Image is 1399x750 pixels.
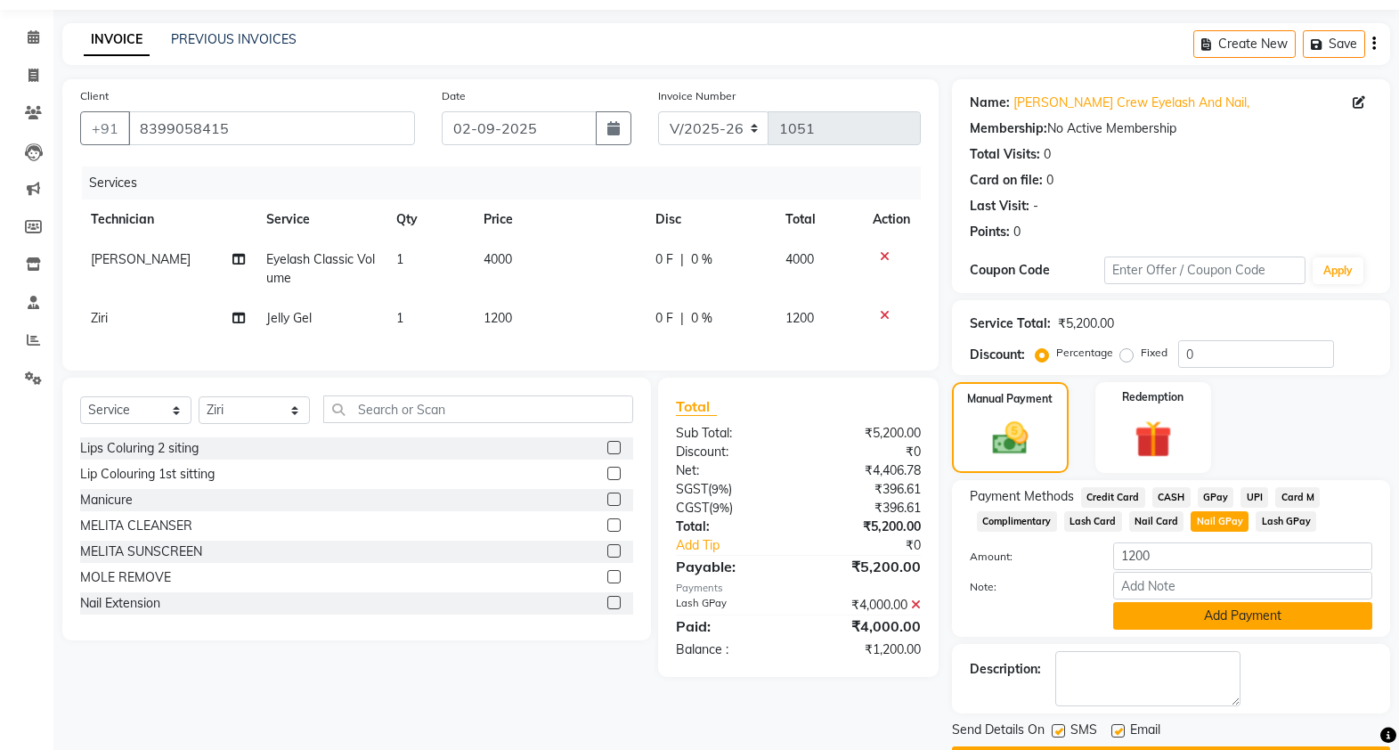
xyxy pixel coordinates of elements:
span: 9% [712,501,729,515]
th: Qty [386,200,473,240]
label: Amount: [956,549,1100,565]
span: 1200 [785,310,814,326]
div: MELITA CLEANSER [80,517,192,535]
div: Payments [676,581,921,596]
span: 1 [396,251,403,267]
div: Paid: [663,615,799,637]
span: SMS [1070,721,1097,743]
div: Discount: [663,443,799,461]
div: Last Visit: [970,197,1029,216]
input: Amount [1113,542,1372,570]
span: Credit Card [1081,487,1145,508]
label: Note: [956,579,1100,595]
div: Manicure [80,491,133,510]
span: 0 % [691,250,712,269]
span: | [680,309,684,328]
div: Sub Total: [663,424,799,443]
div: 0 [1013,223,1021,241]
span: | [680,250,684,269]
div: ₹5,200.00 [1058,314,1114,333]
span: [PERSON_NAME] [91,251,191,267]
span: 1200 [484,310,512,326]
span: Nail GPay [1191,511,1249,532]
th: Technician [80,200,256,240]
span: 0 F [655,309,673,328]
span: 4000 [484,251,512,267]
a: Add Tip [663,536,821,555]
div: ₹5,200.00 [799,556,935,577]
button: Apply [1313,257,1363,284]
a: INVOICE [84,24,150,56]
div: Payable: [663,556,799,577]
div: Nail Extension [80,594,160,613]
span: Payment Methods [970,487,1074,506]
div: Name: [970,94,1010,112]
th: Total [775,200,862,240]
div: Lips Coluring 2 siting [80,439,199,458]
span: 4000 [785,251,814,267]
input: Search or Scan [323,395,633,423]
span: Email [1130,721,1160,743]
div: ₹0 [821,536,934,555]
div: MELITA SUNSCREEN [80,542,202,561]
div: 0 [1044,145,1051,164]
span: Total [676,397,717,416]
button: Create New [1193,30,1296,58]
div: Points: [970,223,1010,241]
div: Lip Colouring 1st sitting [80,465,215,484]
input: Add Note [1113,572,1372,599]
div: ₹4,000.00 [799,596,935,615]
div: ₹5,200.00 [799,518,935,536]
span: Card M [1275,487,1320,508]
span: Jelly Gel [266,310,312,326]
div: Total: [663,518,799,536]
span: SGST [676,481,708,497]
span: Nail Card [1129,511,1184,532]
img: _cash.svg [981,418,1039,459]
span: Eyelash Classic Volume [266,251,375,286]
span: Lash GPay [1256,511,1316,532]
label: Manual Payment [967,391,1053,407]
div: ₹396.61 [799,499,935,518]
span: Complimentary [977,511,1057,532]
div: Card on file: [970,171,1043,190]
div: ₹396.61 [799,480,935,499]
div: Description: [970,660,1041,679]
div: ( ) [663,480,799,499]
div: 0 [1046,171,1053,190]
span: Ziri [91,310,108,326]
input: Enter Offer / Coupon Code [1104,257,1305,284]
label: Fixed [1141,345,1167,361]
span: GPay [1198,487,1234,508]
span: 9% [712,482,728,496]
label: Redemption [1122,389,1183,405]
div: - [1033,197,1038,216]
label: Date [442,88,466,104]
th: Disc [645,200,775,240]
div: Membership: [970,119,1047,138]
th: Action [862,200,921,240]
div: ( ) [663,499,799,518]
a: PREVIOUS INVOICES [171,31,297,47]
div: Lash GPay [663,596,799,615]
label: Invoice Number [658,88,736,104]
label: Client [80,88,109,104]
div: Service Total: [970,314,1051,333]
span: 0 % [691,309,712,328]
span: 1 [396,310,403,326]
button: Save [1303,30,1365,58]
div: Discount: [970,346,1025,364]
div: Coupon Code [970,261,1104,280]
label: Percentage [1056,345,1113,361]
th: Price [473,200,645,240]
a: [PERSON_NAME] Crew Eyelash And Nail, [1013,94,1249,112]
div: ₹4,000.00 [799,615,935,637]
span: UPI [1240,487,1268,508]
span: CGST [676,500,709,516]
th: Service [256,200,386,240]
div: Net: [663,461,799,480]
div: ₹1,200.00 [799,640,935,659]
button: +91 [80,111,130,145]
div: Balance : [663,640,799,659]
div: Services [82,167,934,200]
